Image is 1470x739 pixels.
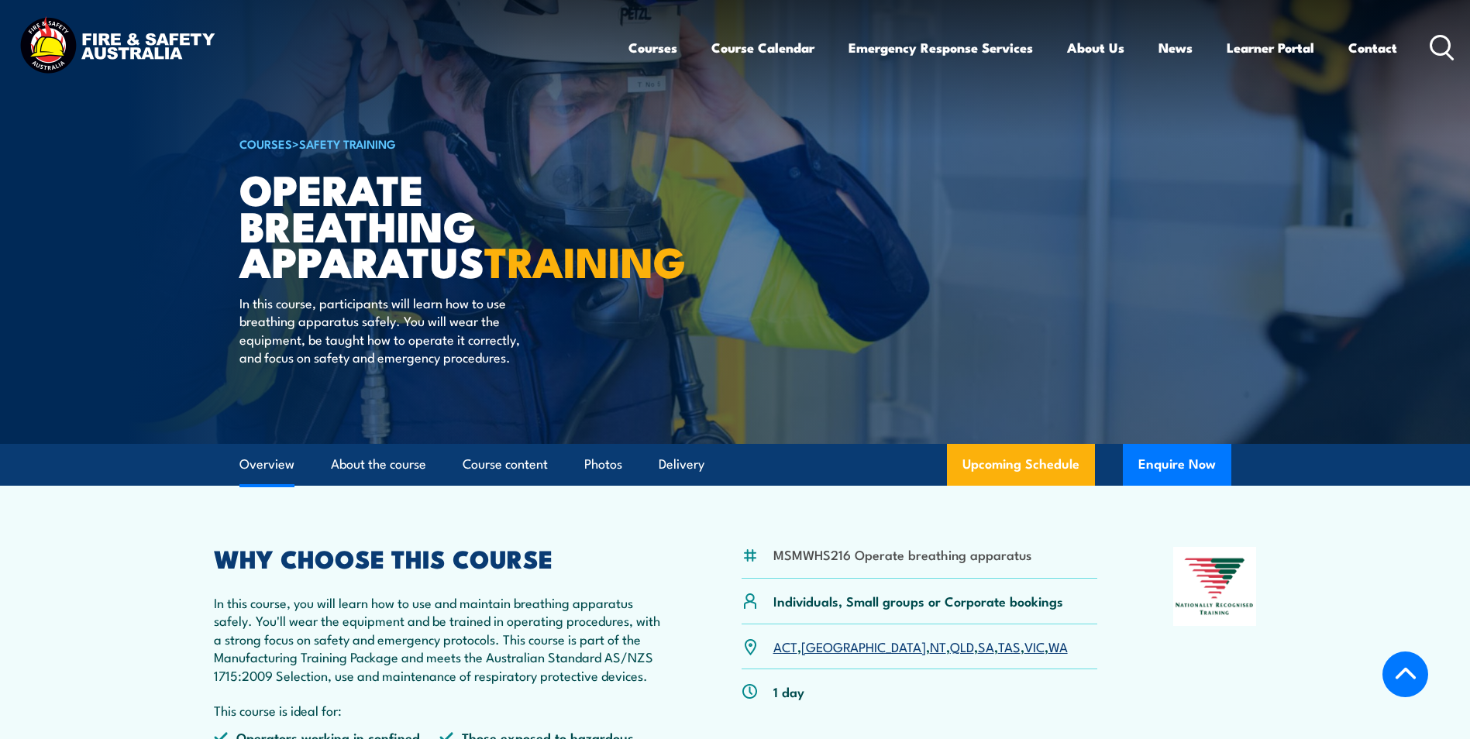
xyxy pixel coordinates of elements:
[849,27,1033,68] a: Emergency Response Services
[1048,637,1068,655] a: WA
[299,135,396,152] a: Safety Training
[947,444,1095,486] a: Upcoming Schedule
[214,701,666,719] p: This course is ideal for:
[239,135,292,152] a: COURSES
[484,228,686,292] strong: TRAINING
[239,134,622,153] h6: >
[214,593,666,684] p: In this course, you will learn how to use and maintain breathing apparatus safely. You'll wear th...
[1158,27,1193,68] a: News
[998,637,1021,655] a: TAS
[659,444,704,485] a: Delivery
[239,170,622,279] h1: Operate Breathing Apparatus
[1024,637,1045,655] a: VIC
[773,638,1068,655] p: , , , , , , ,
[239,444,294,485] a: Overview
[930,637,946,655] a: NT
[584,444,622,485] a: Photos
[1227,27,1314,68] a: Learner Portal
[1173,547,1257,626] img: Nationally Recognised Training logo.
[711,27,814,68] a: Course Calendar
[801,637,926,655] a: [GEOGRAPHIC_DATA]
[773,592,1063,610] p: Individuals, Small groups or Corporate bookings
[628,27,677,68] a: Courses
[239,294,522,366] p: In this course, participants will learn how to use breathing apparatus safely. You will wear the ...
[950,637,974,655] a: QLD
[1067,27,1124,68] a: About Us
[1348,27,1397,68] a: Contact
[331,444,426,485] a: About the course
[214,547,666,569] h2: WHY CHOOSE THIS COURSE
[463,444,548,485] a: Course content
[773,682,804,700] p: 1 day
[1123,444,1231,486] button: Enquire Now
[773,545,1031,563] li: MSMWHS216 Operate breathing apparatus
[978,637,994,655] a: SA
[773,637,797,655] a: ACT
